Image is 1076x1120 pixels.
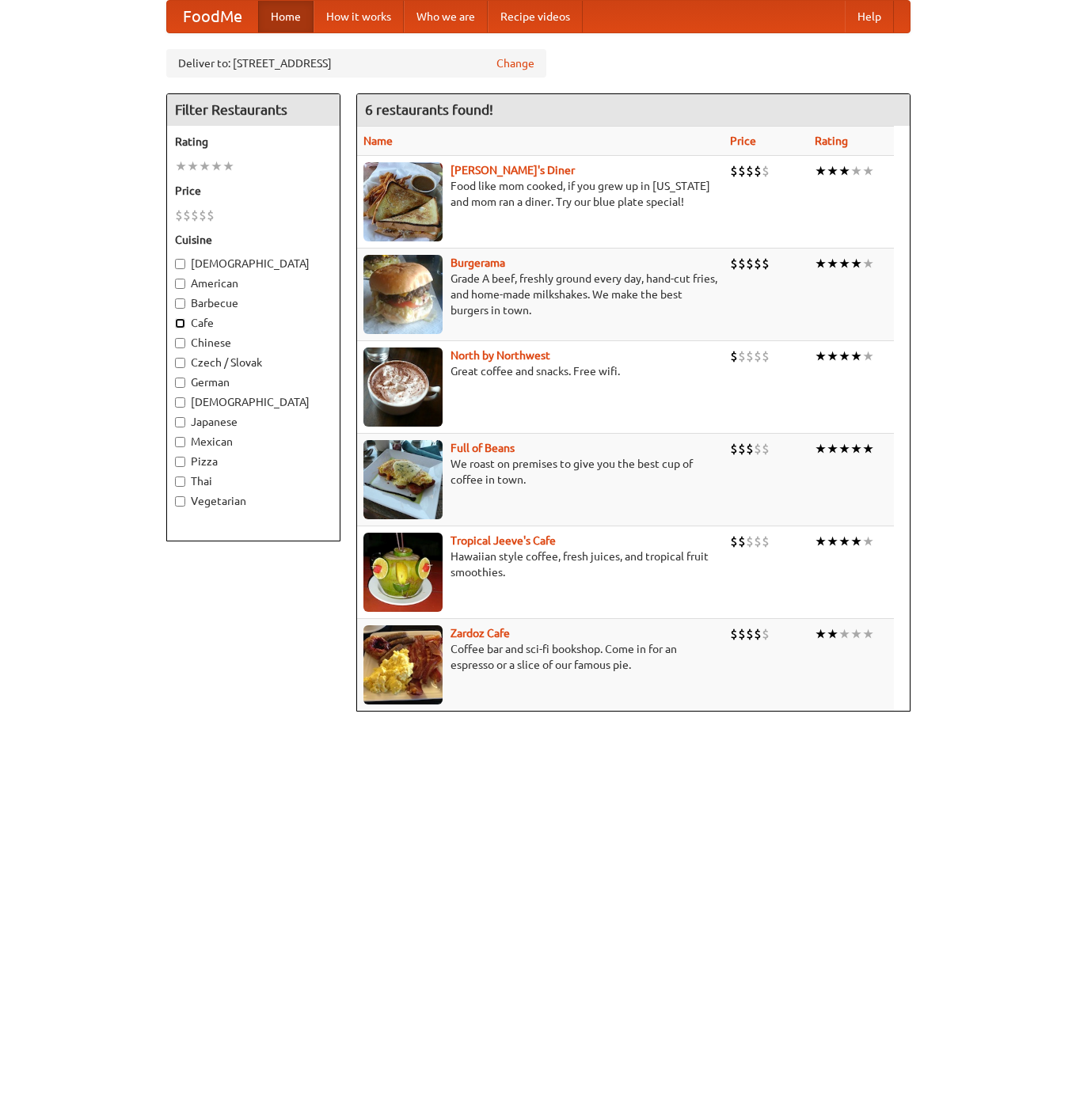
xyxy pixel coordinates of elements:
[175,207,183,224] li: $
[363,625,443,704] img: zardoz.jpg
[762,533,770,550] li: $
[175,437,185,447] input: Mexican
[754,347,762,365] li: $
[363,456,717,488] p: We roast on premises to give you the best cup of coffee in town.
[363,533,443,612] img: jeeves.jpg
[258,1,314,32] a: Home
[175,318,185,328] input: Cafe
[167,94,340,126] h4: Filter Restaurants
[451,349,550,362] b: North by Northwest
[183,207,191,224] li: $
[738,533,746,550] li: $
[827,533,838,550] li: ★
[730,347,738,365] li: $
[496,55,534,71] a: Change
[754,162,762,180] li: $
[175,338,185,348] input: Chinese
[451,442,515,454] a: Full of Beans
[175,298,185,309] input: Barbecue
[166,49,546,78] div: Deliver to: [STREET_ADDRESS]
[314,1,404,32] a: How it works
[175,454,332,469] label: Pizza
[746,162,754,180] li: $
[175,394,332,410] label: [DEMOGRAPHIC_DATA]
[207,207,215,224] li: $
[451,256,505,269] a: Burgerama
[827,255,838,272] li: ★
[762,347,770,365] li: $
[815,625,827,643] li: ★
[488,1,583,32] a: Recipe videos
[451,627,510,640] a: Zardoz Cafe
[451,534,556,547] a: Tropical Jeeve's Cafe
[862,347,874,365] li: ★
[762,625,770,643] li: $
[730,625,738,643] li: $
[363,162,443,241] img: sallys.jpg
[175,378,185,388] input: German
[199,158,211,175] li: ★
[363,549,717,580] p: Hawaiian style coffee, fresh juices, and tropical fruit smoothies.
[730,255,738,272] li: $
[850,533,862,550] li: ★
[175,275,332,291] label: American
[175,134,332,150] h5: Rating
[175,158,187,175] li: ★
[730,162,738,180] li: $
[754,255,762,272] li: $
[363,641,717,673] p: Coffee bar and sci-fi bookshop. Come in for an espresso or a slice of our famous pie.
[404,1,488,32] a: Who we are
[363,363,717,379] p: Great coffee and snacks. Free wifi.
[754,533,762,550] li: $
[862,162,874,180] li: ★
[175,476,185,487] input: Thai
[762,162,770,180] li: $
[815,440,827,457] li: ★
[187,158,199,175] li: ★
[754,440,762,457] li: $
[827,347,838,365] li: ★
[175,434,332,450] label: Mexican
[363,347,443,427] img: north.jpg
[730,440,738,457] li: $
[175,256,332,271] label: [DEMOGRAPHIC_DATA]
[738,162,746,180] li: $
[175,417,185,427] input: Japanese
[175,279,185,289] input: American
[827,440,838,457] li: ★
[363,178,717,210] p: Food like mom cooked, if you grew up in [US_STATE] and mom ran a diner. Try our blue plate special!
[845,1,894,32] a: Help
[838,162,850,180] li: ★
[815,162,827,180] li: ★
[838,255,850,272] li: ★
[730,533,738,550] li: $
[175,259,185,269] input: [DEMOGRAPHIC_DATA]
[838,347,850,365] li: ★
[175,335,332,351] label: Chinese
[862,255,874,272] li: ★
[363,440,443,519] img: beans.jpg
[363,255,443,334] img: burgerama.jpg
[451,164,575,177] a: [PERSON_NAME]'s Diner
[738,625,746,643] li: $
[815,255,827,272] li: ★
[363,271,717,318] p: Grade A beef, freshly ground every day, hand-cut fries, and home-made milkshakes. We make the bes...
[862,533,874,550] li: ★
[175,183,332,199] h5: Price
[827,162,838,180] li: ★
[746,440,754,457] li: $
[815,135,848,147] a: Rating
[862,625,874,643] li: ★
[838,440,850,457] li: ★
[746,255,754,272] li: $
[746,347,754,365] li: $
[222,158,234,175] li: ★
[850,255,862,272] li: ★
[827,625,838,643] li: ★
[862,440,874,457] li: ★
[730,135,756,147] a: Price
